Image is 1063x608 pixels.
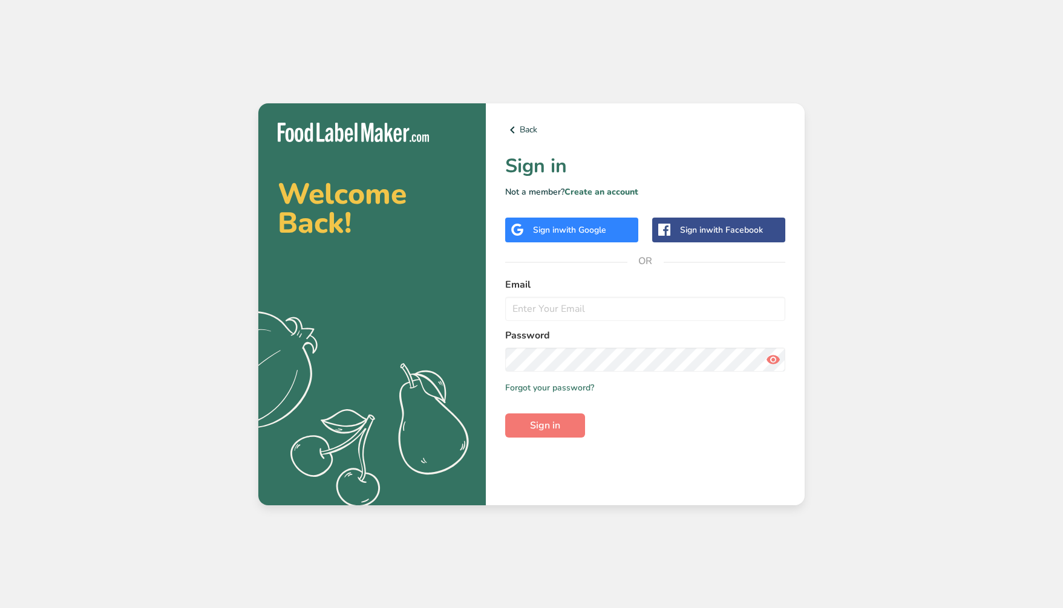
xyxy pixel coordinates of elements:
[505,381,594,394] a: Forgot your password?
[505,413,585,438] button: Sign in
[680,224,763,236] div: Sign in
[278,123,429,143] img: Food Label Maker
[564,186,638,198] a: Create an account
[505,186,785,198] p: Not a member?
[505,297,785,321] input: Enter Your Email
[505,277,785,292] label: Email
[505,152,785,181] h1: Sign in
[530,418,560,433] span: Sign in
[559,224,606,236] span: with Google
[505,123,785,137] a: Back
[278,179,466,238] h2: Welcome Back!
[505,328,785,343] label: Password
[627,243,664,279] span: OR
[706,224,763,236] span: with Facebook
[533,224,606,236] div: Sign in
